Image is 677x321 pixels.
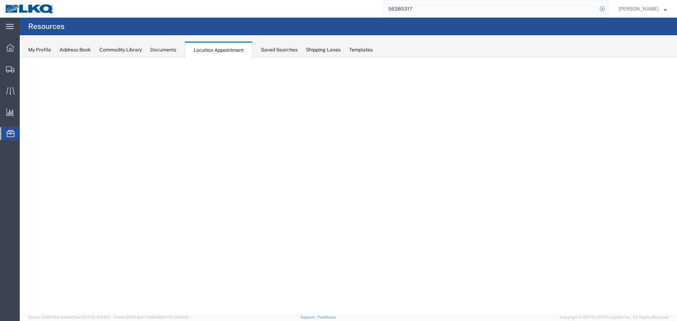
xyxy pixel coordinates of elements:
[60,46,91,54] div: Address Book
[28,46,51,54] div: My Profile
[5,4,54,14] img: logo
[560,314,669,320] span: Copyright © [DATE]-[DATE] Agistix Inc., All Rights Reserved
[20,57,677,314] iframe: FS Legacy Container
[150,46,176,54] div: Documents
[318,315,336,319] a: Feedback
[161,315,188,319] span: [DATE] 08:10:16
[83,315,110,319] span: [DATE] 10:04:51
[618,5,659,13] span: William Haney
[114,315,188,319] span: Client: 2025.18.0-7346316
[306,46,341,54] div: Shipping Lanes
[300,315,318,319] a: Support
[99,46,142,54] div: Commodity Library
[383,0,597,17] input: Search for shipment number, reference number
[618,5,667,13] button: [PERSON_NAME]
[185,42,252,58] div: Location Appointment
[28,315,110,319] span: Server: 2025.18.0-daa1fe12ee7
[261,46,298,54] div: Saved Searches
[349,46,373,54] div: Templates
[28,18,65,35] h4: Resources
